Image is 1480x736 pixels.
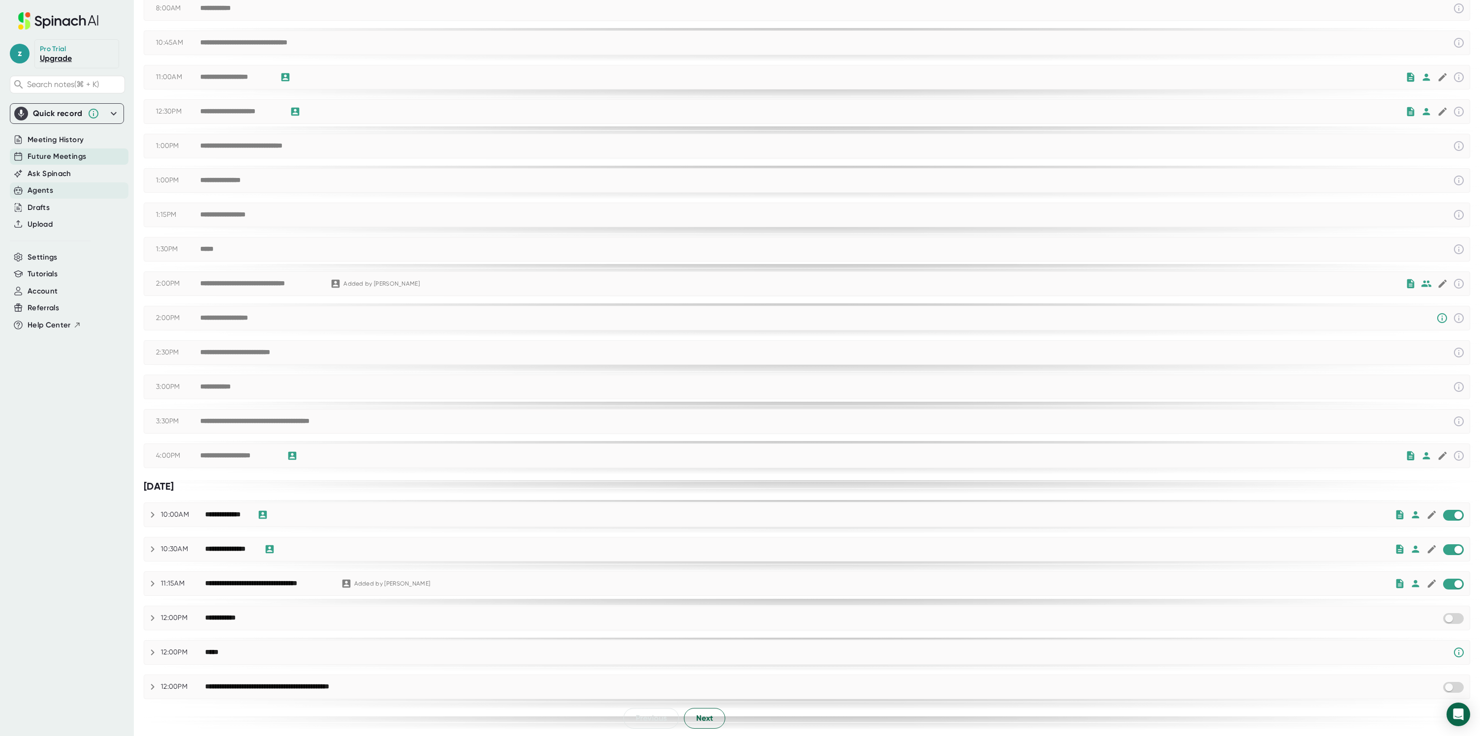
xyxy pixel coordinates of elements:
span: Help Center [28,320,71,331]
div: 8:00AM [156,4,200,13]
span: Next [696,712,713,724]
svg: Spinach requires a video conference link. [1453,647,1465,658]
svg: This event has already passed [1453,450,1465,462]
div: 2:00PM [156,279,200,288]
svg: This event has already passed [1453,106,1465,118]
div: 10:45AM [156,38,200,47]
svg: This event has already passed [1453,278,1465,290]
svg: This event has already passed [1453,347,1465,358]
div: Open Intercom Messenger [1447,703,1470,726]
div: 3:30PM [156,417,200,426]
button: Upload [28,219,53,230]
button: Account [28,286,58,297]
div: Added by [PERSON_NAME] [354,580,431,588]
div: 12:30PM [156,107,200,116]
span: Search notes (⌘ + K) [27,80,99,89]
div: 12:00PM [161,614,205,622]
div: 10:00AM [161,510,205,519]
svg: This event has already passed [1453,140,1465,152]
div: 2:30PM [156,348,200,357]
svg: Someone has manually disabled Spinach from this meeting. [1436,312,1448,324]
button: Help Center [28,320,81,331]
div: 1:00PM [156,142,200,150]
svg: This event has already passed [1453,415,1465,427]
svg: This event has already passed [1453,381,1465,393]
span: z [10,44,30,63]
button: Settings [28,252,58,263]
div: 4:00PM [156,451,200,460]
div: 10:30AM [161,545,205,554]
button: Future Meetings [28,151,86,162]
svg: This event has already passed [1453,37,1465,49]
svg: This event has already passed [1453,243,1465,255]
svg: This event has already passed [1453,209,1465,221]
div: [DATE] [144,480,1470,493]
div: Added by [PERSON_NAME] [343,280,420,288]
button: Ask Spinach [28,168,71,179]
div: Quick record [33,109,83,118]
svg: This event has already passed [1453,312,1465,324]
div: Quick record [14,104,120,123]
div: Pro Trial [40,45,68,54]
button: Tutorials [28,268,58,280]
button: Previous [623,708,679,729]
div: 1:15PM [156,210,200,219]
div: 11:15AM [161,579,205,588]
div: 12:00PM [161,682,205,691]
svg: This event has already passed [1453,175,1465,186]
div: 3:00PM [156,383,200,391]
button: Agents [28,185,53,196]
button: Next [684,708,725,729]
button: Meeting History [28,134,84,146]
span: Previous [636,712,667,724]
div: 1:00PM [156,176,200,185]
div: 2:00PM [156,314,200,323]
button: Referrals [28,302,59,314]
svg: This event has already passed [1453,71,1465,83]
button: Drafts [28,202,50,213]
a: Upgrade [40,54,72,63]
svg: This event has already passed [1453,2,1465,14]
div: 11:00AM [156,73,200,82]
div: 12:00PM [161,648,205,657]
div: 1:30PM [156,245,200,254]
